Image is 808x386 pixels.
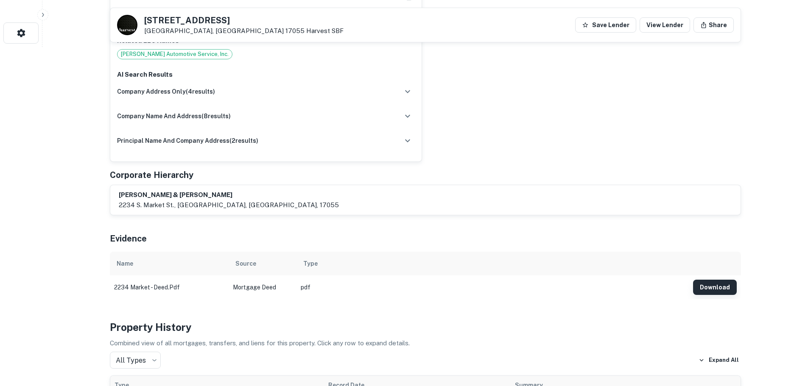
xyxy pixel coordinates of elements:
[110,338,741,348] p: Combined view of all mortgages, transfers, and liens for this property. Click any row to expand d...
[110,252,741,299] div: scrollable content
[110,252,229,275] th: Name
[144,27,344,35] p: [GEOGRAPHIC_DATA], [GEOGRAPHIC_DATA] 17055
[693,280,737,295] button: Download
[110,319,741,335] h4: Property History
[110,352,161,369] div: All Types
[696,354,741,367] button: Expand All
[117,258,133,269] div: Name
[110,232,147,245] h5: Evidence
[117,136,258,145] h6: principal name and company address ( 2 results)
[229,275,296,299] td: Mortgage Deed
[110,275,229,299] td: 2234 market - deed.pdf
[693,17,734,33] button: Share
[119,190,339,200] h6: [PERSON_NAME] & [PERSON_NAME]
[303,258,318,269] div: Type
[110,169,193,181] h5: Corporate Hierarchy
[296,275,689,299] td: pdf
[119,200,339,210] p: 2234 s. market st., [GEOGRAPHIC_DATA], [GEOGRAPHIC_DATA], 17055
[766,318,808,359] iframe: Chat Widget
[306,27,344,34] a: Harvest SBF
[117,50,232,58] span: [PERSON_NAME] Automotive Service, Inc.
[144,16,344,25] h5: [STREET_ADDRESS]
[575,17,636,33] button: Save Lender
[117,69,415,80] p: AI Search Results
[235,258,256,269] div: Source
[229,252,296,275] th: Source
[117,87,215,96] h6: company address only ( 4 results)
[117,111,231,121] h6: company name and address ( 8 results)
[640,17,690,33] a: View Lender
[296,252,689,275] th: Type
